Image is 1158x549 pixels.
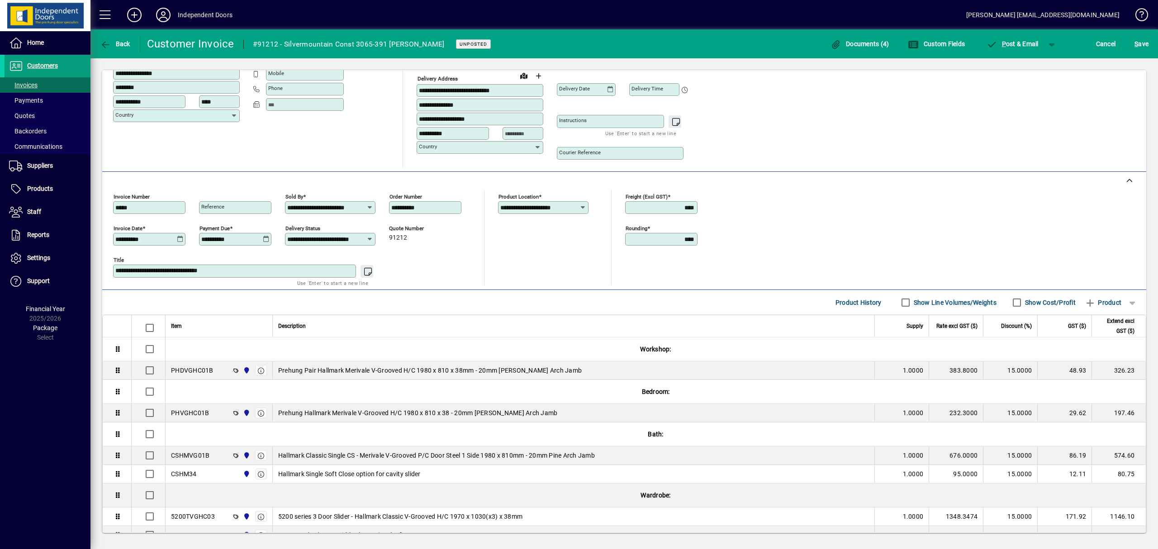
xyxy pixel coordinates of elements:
[149,7,178,23] button: Profile
[935,366,978,375] div: 383.8000
[1096,37,1116,51] span: Cancel
[983,526,1037,544] td: 15.0000
[278,451,595,460] span: Hallmark Classic Single CS - Merivale V-Grooved P/C Door Steel 1 Side 1980 x 810mm - 20mm Pine Ar...
[389,234,407,241] span: 91212
[1002,40,1006,47] span: P
[419,143,437,150] mat-label: Country
[166,422,1146,446] div: Bath:
[903,366,924,375] span: 1.0000
[147,37,234,51] div: Customer Invoice
[936,321,978,331] span: Rate excl GST ($)
[1092,465,1146,483] td: 80.75
[1080,294,1126,311] button: Product
[460,41,487,47] span: Unposted
[1037,507,1092,526] td: 171.92
[631,85,663,92] mat-label: Delivery time
[171,321,182,331] span: Item
[201,204,224,210] mat-label: Reference
[285,225,320,232] mat-label: Delivery status
[1037,526,1092,544] td: 5.95
[33,324,57,331] span: Package
[98,36,133,52] button: Back
[171,512,215,521] div: 5200TVGHC03
[935,530,978,540] div: 15.5500
[986,40,1039,47] span: ost & Email
[166,483,1146,507] div: Wardrobe:
[1037,465,1092,483] td: 12.11
[1094,36,1118,52] button: Cancel
[1001,321,1032,331] span: Discount (%)
[268,70,284,76] mat-label: Mobile
[908,40,965,47] span: Custom Fields
[626,225,647,232] mat-label: Rounding
[912,298,997,307] label: Show Line Volumes/Weights
[27,62,58,69] span: Customers
[100,40,130,47] span: Back
[1092,446,1146,465] td: 574.60
[278,469,421,478] span: Hallmark Single Soft Close option for cavity slider
[199,225,230,232] mat-label: Payment due
[27,277,50,284] span: Support
[1037,404,1092,422] td: 29.62
[1092,361,1146,380] td: 326.23
[166,380,1146,403] div: Bedroom:
[27,162,53,169] span: Suppliers
[171,366,214,375] div: PHDVGHC01B
[1097,316,1134,336] span: Extend excl GST ($)
[114,225,142,232] mat-label: Invoice date
[9,97,43,104] span: Payments
[27,254,50,261] span: Settings
[983,361,1037,380] td: 15.0000
[906,36,967,52] button: Custom Fields
[171,469,197,478] div: CSHM34
[166,337,1146,361] div: Workshop:
[278,408,558,417] span: Prehung Hallmark Merivale V-Grooved H/C 1980 x 810 x 38 - 20mm [PERSON_NAME] Arch Jamb
[832,294,885,311] button: Product History
[5,32,90,54] a: Home
[389,194,422,200] mat-label: Order number
[278,366,582,375] span: Prehung Pair Hallmark Merivale V-Grooved H/C 1980 x 810 x 38mm - 20mm [PERSON_NAME] Arch Jamb
[27,185,53,192] span: Products
[9,143,62,150] span: Communications
[115,112,133,118] mat-label: Country
[983,446,1037,465] td: 15.0000
[1068,321,1086,331] span: GST ($)
[27,231,49,238] span: Reports
[1134,37,1149,51] span: ave
[27,208,41,215] span: Staff
[531,69,546,83] button: Choose address
[1129,2,1147,31] a: Knowledge Base
[906,321,923,331] span: Supply
[9,128,47,135] span: Backorders
[559,117,587,123] mat-label: Instructions
[903,408,924,417] span: 1.0000
[1023,298,1076,307] label: Show Cost/Profit
[983,507,1037,526] td: 15.0000
[9,112,35,119] span: Quotes
[835,295,882,310] span: Product History
[1037,361,1092,380] td: 48.93
[27,39,44,46] span: Home
[241,511,251,521] span: Cromwell Central Otago
[114,257,124,263] mat-label: Title
[903,512,924,521] span: 1.0000
[241,530,251,540] span: Cromwell Central Otago
[9,81,38,89] span: Invoices
[241,469,251,479] span: Cromwell Central Otago
[171,408,209,417] div: PHVGHC01B
[241,365,251,375] span: Cromwell Central Otago
[114,194,150,200] mat-label: Invoice number
[5,224,90,246] a: Reports
[559,85,590,92] mat-label: Delivery date
[903,530,924,540] span: 3.0000
[982,36,1043,52] button: Post & Email
[966,8,1120,22] div: [PERSON_NAME] [EMAIL_ADDRESS][DOMAIN_NAME]
[935,512,978,521] div: 1348.3474
[1134,40,1138,47] span: S
[278,530,403,540] span: Non-Standard Door Width Charge (per leaf)
[903,451,924,460] span: 1.0000
[5,270,90,293] a: Support
[626,194,668,200] mat-label: Freight (excl GST)
[5,139,90,154] a: Communications
[268,85,283,91] mat-label: Phone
